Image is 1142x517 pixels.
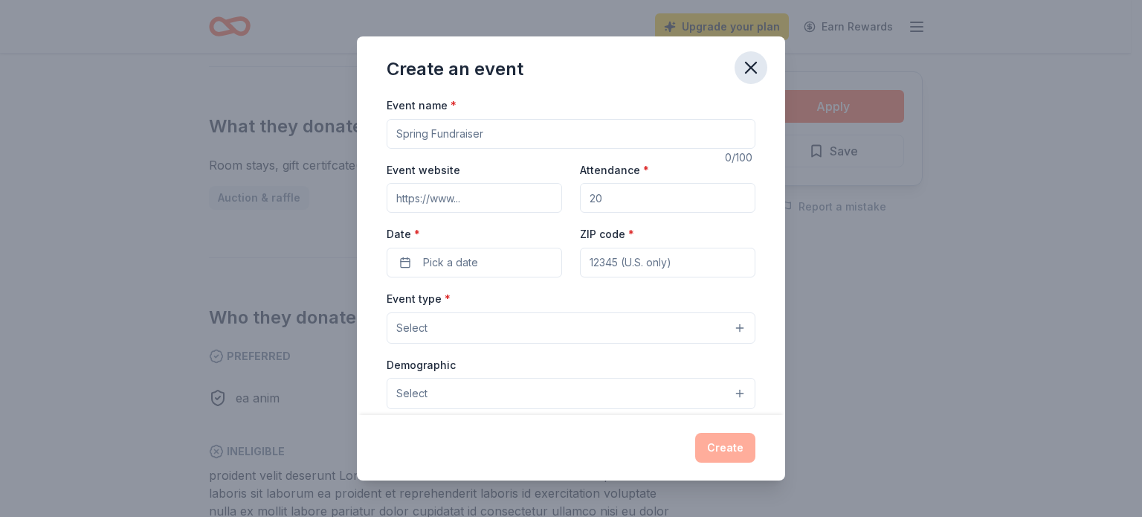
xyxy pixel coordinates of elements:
button: Select [387,378,755,409]
span: Select [396,385,428,402]
label: ZIP code [580,227,634,242]
button: Pick a date [387,248,562,277]
input: 12345 (U.S. only) [580,248,755,277]
label: Event name [387,98,457,113]
input: https://www... [387,183,562,213]
div: 0 /100 [725,149,755,167]
span: Select [396,319,428,337]
span: Pick a date [423,254,478,272]
label: Demographic [387,358,456,373]
input: Spring Fundraiser [387,119,755,149]
label: Event website [387,163,460,178]
div: Create an event [387,57,523,81]
label: Event type [387,292,451,306]
label: Date [387,227,562,242]
label: Attendance [580,163,649,178]
input: 20 [580,183,755,213]
button: Select [387,312,755,344]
